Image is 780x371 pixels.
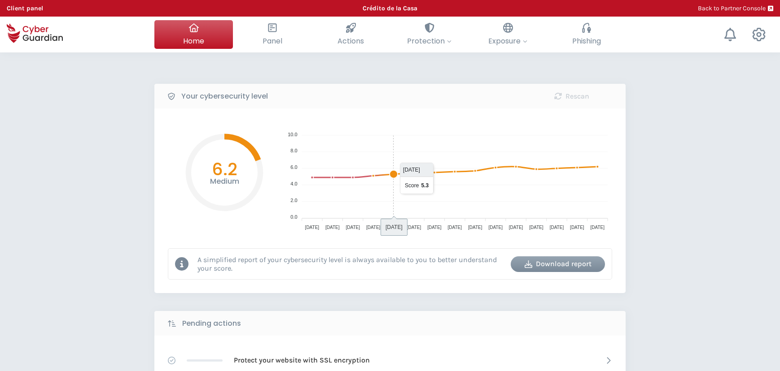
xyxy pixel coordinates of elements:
div: Download report [517,259,598,269]
tspan: [DATE] [325,225,340,230]
p: Protect your website with SSL encryption [234,355,370,365]
button: Download report [511,256,605,272]
tspan: [DATE] [366,225,381,230]
div: Rescan [531,91,612,102]
span: Panel [263,35,282,47]
tspan: [DATE] [570,225,584,230]
tspan: [DATE] [386,225,401,230]
span: Exposure [488,35,527,47]
tspan: 4.0 [290,181,297,186]
tspan: 10.0 [288,132,297,137]
button: Exposure [469,20,547,49]
tspan: [DATE] [591,225,605,230]
tspan: [DATE] [346,225,360,230]
button: Protection [390,20,469,49]
tspan: 6.0 [290,164,297,170]
tspan: 8.0 [290,148,297,153]
button: Phishing [547,20,626,49]
tspan: [DATE] [305,225,320,230]
span: Home [183,35,204,47]
span: Actions [337,35,364,47]
b: Pending actions [182,318,241,329]
tspan: [DATE] [427,225,442,230]
tspan: [DATE] [550,225,564,230]
tspan: 0.0 [290,214,297,220]
span: Protection [407,35,451,47]
tspan: [DATE] [407,225,421,230]
button: Actions [311,20,390,49]
button: Panel [233,20,311,49]
button: Home [154,20,233,49]
b: Crédito de la Casa [363,4,417,12]
b: Client panel [7,4,43,12]
tspan: 2.0 [290,198,297,203]
a: Back to Partner Console [698,4,773,13]
p: A simplified report of your cybersecurity level is always available to you to better understand y... [197,255,504,272]
tspan: [DATE] [468,225,482,230]
tspan: [DATE] [509,225,523,230]
tspan: [DATE] [529,225,543,230]
tspan: [DATE] [488,225,503,230]
button: Rescan [525,88,619,104]
b: Your cybersecurity level [181,91,268,102]
tspan: [DATE] [448,225,462,230]
span: Phishing [572,35,601,47]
